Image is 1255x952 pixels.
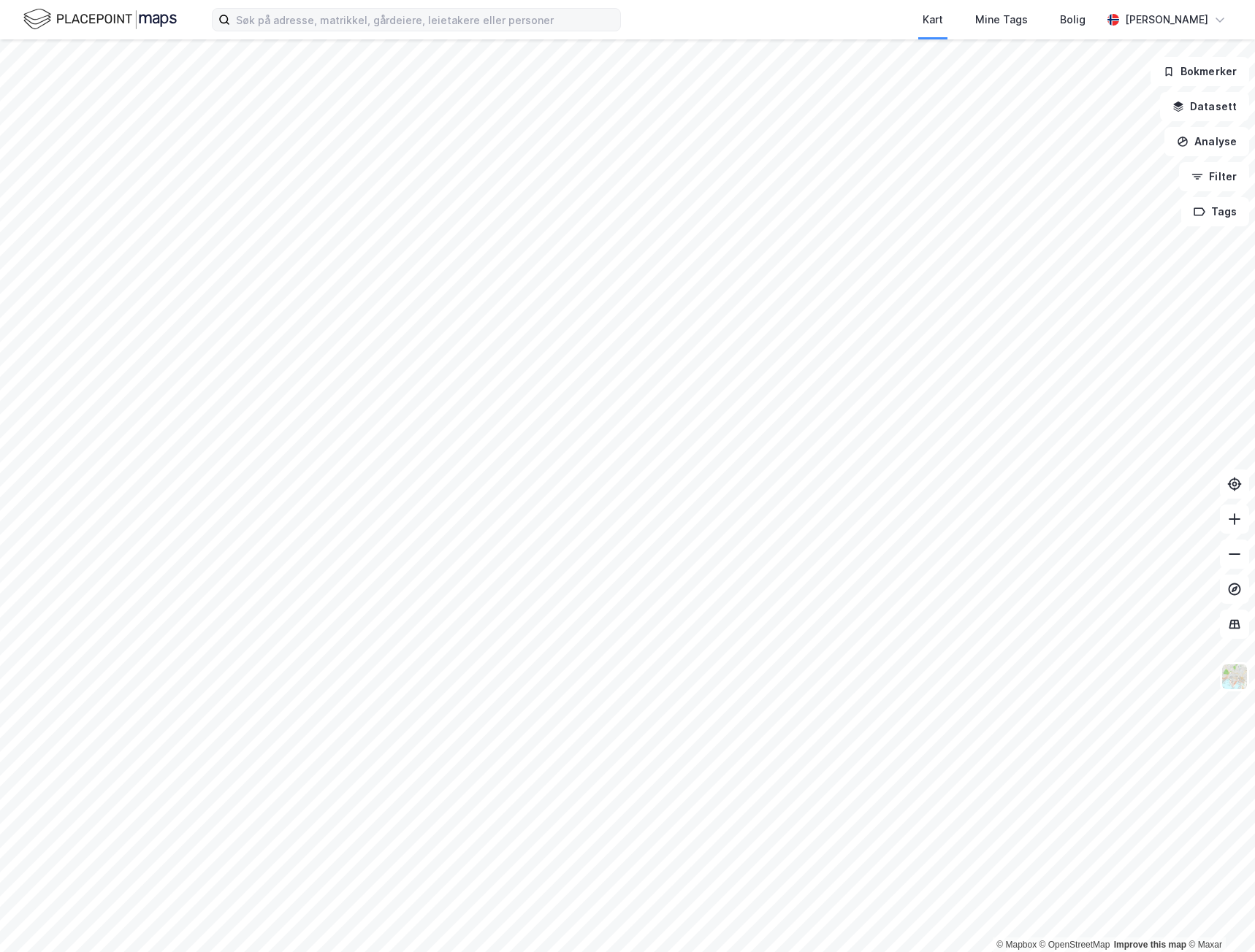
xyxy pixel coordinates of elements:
iframe: Chat Widget [1182,882,1255,952]
div: Mine Tags [975,11,1028,28]
button: Analyse [1164,127,1249,156]
a: Mapbox [996,940,1037,950]
button: Filter [1179,162,1249,191]
button: Tags [1181,197,1249,226]
div: [PERSON_NAME] [1125,11,1208,28]
div: Bolig [1060,11,1086,28]
button: Bokmerker [1151,57,1249,86]
div: Kart [923,11,943,28]
div: Kontrollprogram for chat [1182,882,1255,952]
a: Improve this map [1114,940,1186,950]
a: OpenStreetMap [1040,940,1110,950]
button: Datasett [1160,92,1249,121]
img: logo.f888ab2527a4732fd821a326f86c7f29.svg [23,7,177,32]
input: Søk på adresse, matrikkel, gårdeiere, leietakere eller personer [230,9,620,31]
img: Z [1221,663,1248,691]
